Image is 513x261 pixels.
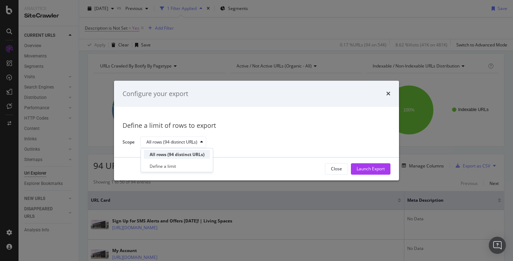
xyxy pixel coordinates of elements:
div: times [386,89,390,99]
label: Scope [123,139,135,147]
button: All rows (94 distinct URLs) [140,137,206,148]
button: Close [325,163,348,175]
div: Define a limit of rows to export [123,121,390,131]
div: All rows (94 distinct URLs) [146,140,197,145]
button: Launch Export [351,163,390,175]
div: Define a limit [150,163,176,169]
div: Launch Export [357,166,385,172]
div: modal [114,81,399,180]
div: Close [331,166,342,172]
div: All rows (94 distinct URLs) [150,151,204,157]
div: Open Intercom Messenger [489,237,506,254]
div: Configure your export [123,89,188,99]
